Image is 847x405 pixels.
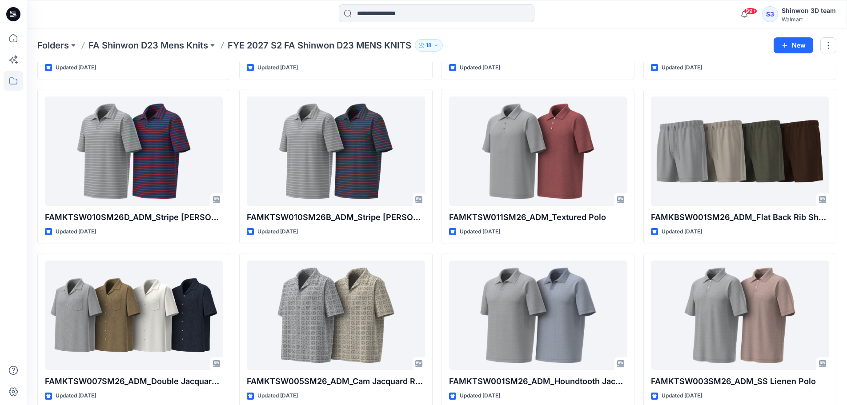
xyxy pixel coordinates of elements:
div: Walmart [782,16,836,23]
a: FA Shinwon D23 Mens Knits [88,39,208,52]
p: FAMKTSW011SM26_ADM_Textured Polo [449,211,627,224]
p: FAMKTSW001SM26_ADM_Houndtooth Jacquard [PERSON_NAME] Polo [449,375,627,388]
a: FAMKTSW010SM26D_ADM_Stripe Johny Collar Polo [45,96,223,206]
p: Updated [DATE] [56,391,96,401]
a: FAMKTSW001SM26_ADM_Houndtooth Jacquard Johnny Collar Polo [449,261,627,370]
p: Updated [DATE] [662,63,702,72]
a: FAMKTSW007SM26_ADM_Double Jacquard Camp Shirt [45,261,223,370]
p: FAMKTSW005SM26_ADM_Cam Jacquard Resort Shirt [247,375,425,388]
p: 18 [426,40,432,50]
button: 18 [415,39,443,52]
p: FAMKTSW010SM26B_ADM_Stripe [PERSON_NAME] [247,211,425,224]
a: FAMKTSW010SM26B_ADM_Stripe Johny Collar Polo [247,96,425,206]
p: Updated [DATE] [56,63,96,72]
div: Shinwon 3D team [782,5,836,16]
span: 99+ [744,8,757,15]
a: FAMKTSW011SM26_ADM_Textured Polo [449,96,627,206]
p: Updated [DATE] [460,63,500,72]
p: Updated [DATE] [662,391,702,401]
p: FAMKBSW001SM26_ADM_Flat Back Rib Short [651,211,829,224]
button: New [774,37,813,53]
p: Updated [DATE] [257,391,298,401]
a: Folders [37,39,69,52]
p: FAMKTSW010SM26D_ADM_Stripe [PERSON_NAME] [45,211,223,224]
div: S3 [762,6,778,22]
p: Updated [DATE] [56,227,96,237]
p: Updated [DATE] [257,63,298,72]
p: Updated [DATE] [662,227,702,237]
p: Updated [DATE] [460,391,500,401]
p: FAMKTSW007SM26_ADM_Double Jacquard Camp Shirt [45,375,223,388]
p: FYE 2027 S2 FA Shinwon D23 MENS KNITS [228,39,411,52]
a: FAMKTSW005SM26_ADM_Cam Jacquard Resort Shirt [247,261,425,370]
p: FAMKTSW003SM26_ADM_SS Lienen Polo [651,375,829,388]
a: FAMKBSW001SM26_ADM_Flat Back Rib Short [651,96,829,206]
p: Updated [DATE] [257,227,298,237]
a: FAMKTSW003SM26_ADM_SS Lienen Polo [651,261,829,370]
p: Updated [DATE] [460,227,500,237]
